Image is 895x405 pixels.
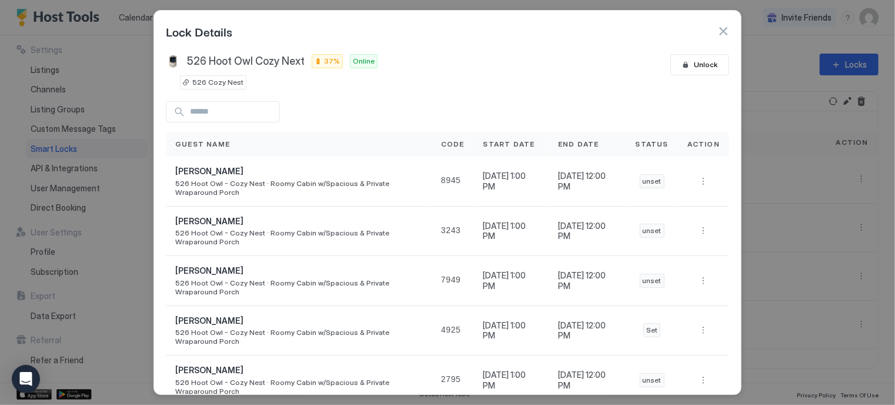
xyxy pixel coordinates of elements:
div: menu [696,323,710,337]
span: [DATE] 1:00 PM [483,370,540,390]
span: 2795 [441,375,461,386]
span: 4925 [441,326,461,336]
span: [DATE] 12:00 PM [558,320,616,341]
span: 526 Hoot Owl - Cozy Nest · Roomy Cabin w/Spacious & Private Wraparound Porch [175,378,422,396]
span: CODE [441,139,465,150]
span: 526 Hoot Owl - Cozy Nest · Roomy Cabin w/Spacious & Private Wraparound Porch [175,278,422,296]
button: Unlock [670,54,729,75]
div: menu [696,274,710,288]
button: More options [696,274,710,288]
span: [DATE] 12:00 PM [558,270,616,291]
span: [DATE] 12:00 PM [558,221,616,241]
div: menu [696,174,710,188]
div: menu [696,373,710,387]
span: START DATE [483,139,535,150]
span: [PERSON_NAME] [175,166,422,177]
span: 3243 [441,226,461,237]
span: Online [353,56,375,67]
span: 526 Cozy Nest [192,77,243,88]
span: [DATE] 1:00 PM [483,171,540,191]
span: [DATE] 1:00 PM [483,320,540,341]
input: Input Field [185,102,279,122]
span: GUEST NAME [175,139,230,150]
button: More options [696,174,710,188]
button: More options [696,323,710,337]
span: Set [646,325,657,336]
div: Unlock [694,59,717,70]
span: Lock Details [166,22,232,40]
span: 526 Hoot Owl Cozy Next [187,55,305,68]
span: ACTION [687,139,720,150]
span: 526 Hoot Owl - Cozy Nest · Roomy Cabin w/Spacious & Private Wraparound Porch [175,228,422,246]
span: 37% [324,56,340,67]
span: 7949 [441,275,461,286]
span: [PERSON_NAME] [175,265,422,276]
span: unset [643,225,662,236]
span: [DATE] 12:00 PM [558,171,616,191]
span: 526 Hoot Owl - Cozy Nest · Roomy Cabin w/Spacious & Private Wraparound Porch [175,328,422,346]
span: unset [643,375,662,386]
img: 526 Hoot Owl Cozy Next [166,54,180,68]
span: 526 Hoot Owl - Cozy Nest · Roomy Cabin w/Spacious & Private Wraparound Porch [175,179,422,197]
span: [PERSON_NAME] [175,216,422,227]
span: [PERSON_NAME] [175,365,422,376]
span: [PERSON_NAME] [175,316,422,326]
div: menu [696,224,710,238]
button: More options [696,224,710,238]
span: 8945 [441,176,461,187]
span: [DATE] 1:00 PM [483,221,540,241]
button: More options [696,373,710,387]
span: unset [643,176,662,187]
span: unset [643,275,662,286]
span: [DATE] 1:00 PM [483,270,540,291]
div: Open Intercom Messenger [12,365,40,393]
span: STATUS [636,139,669,150]
span: [DATE] 12:00 PM [558,370,616,390]
span: END DATE [558,139,599,150]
